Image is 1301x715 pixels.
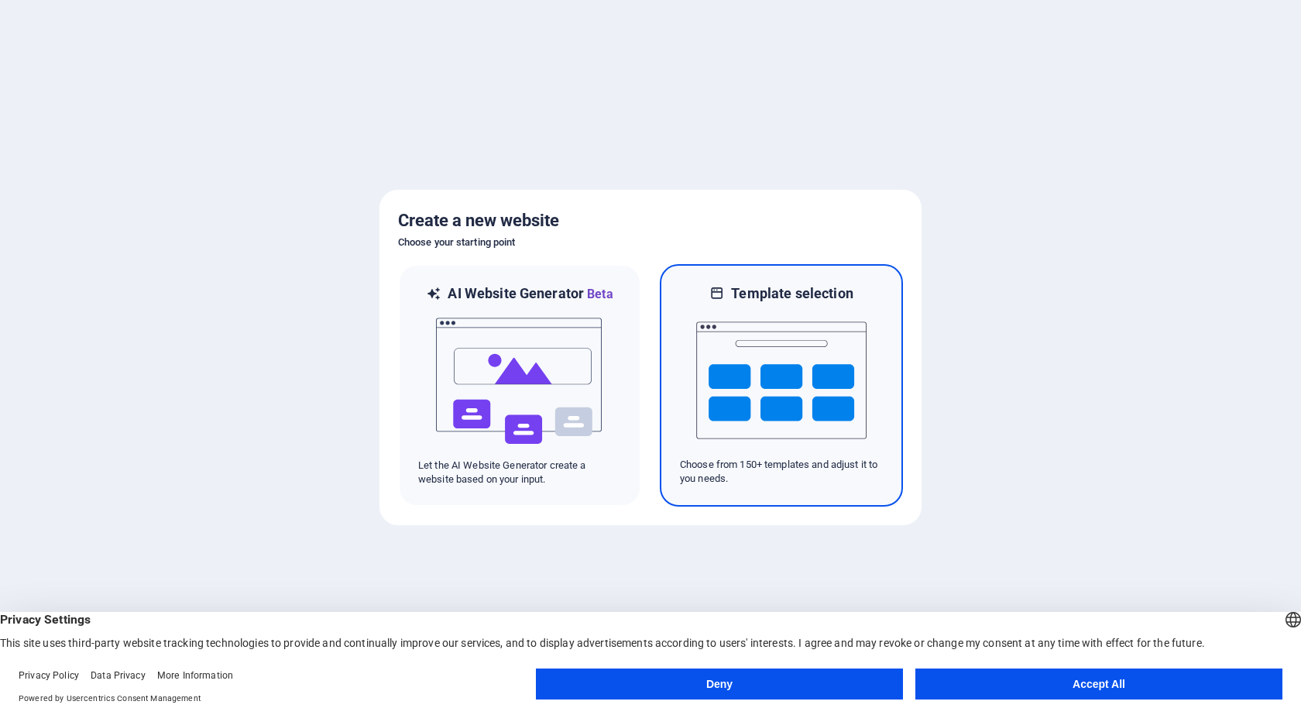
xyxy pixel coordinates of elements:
[418,459,621,486] p: Let the AI Website Generator create a website based on your input.
[398,208,903,233] h5: Create a new website
[434,304,605,459] img: ai
[448,284,613,304] h6: AI Website Generator
[660,264,903,507] div: Template selectionChoose from 150+ templates and adjust it to you needs.
[398,233,903,252] h6: Choose your starting point
[731,284,853,303] h6: Template selection
[398,264,641,507] div: AI Website GeneratorBetaaiLet the AI Website Generator create a website based on your input.
[584,287,613,301] span: Beta
[680,458,883,486] p: Choose from 150+ templates and adjust it to you needs.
